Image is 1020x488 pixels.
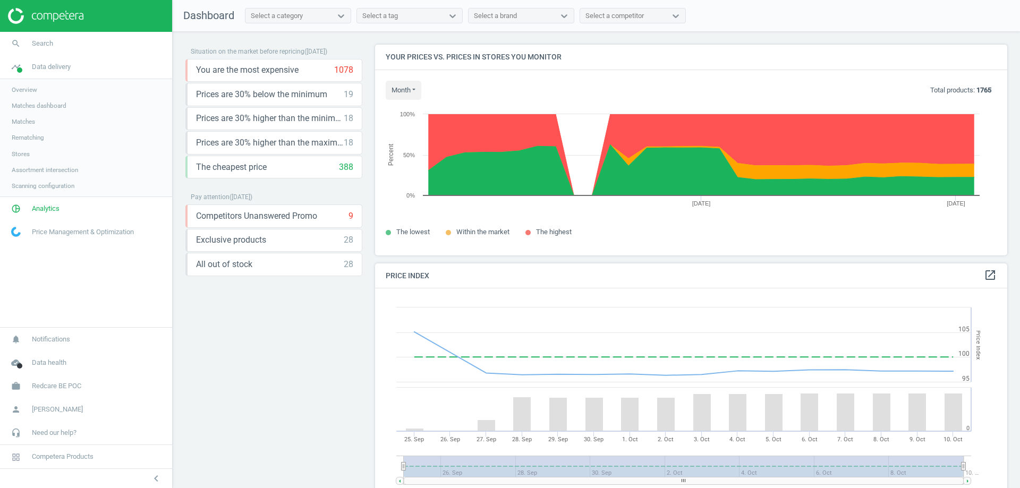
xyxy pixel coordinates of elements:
[191,48,304,55] span: Situation on the market before repricing
[512,436,532,443] tspan: 28. Sep
[196,64,299,76] span: You are the most expensive
[958,350,970,357] text: 100
[386,81,421,100] button: month
[229,193,252,201] span: ( [DATE] )
[32,335,70,344] span: Notifications
[396,228,430,236] span: The lowest
[692,200,711,207] tspan: [DATE]
[404,436,424,443] tspan: 25. Sep
[32,227,134,237] span: Price Management & Optimization
[196,113,344,124] span: Prices are 30% higher than the minimum
[584,436,603,443] tspan: 30. Sep
[196,234,266,246] span: Exclusive products
[344,234,353,246] div: 28
[6,423,26,443] i: headset_mic
[6,353,26,373] i: cloud_done
[873,436,889,443] tspan: 8. Oct
[837,436,853,443] tspan: 7. Oct
[375,45,1007,70] h4: Your prices vs. prices in stores you monitor
[334,64,353,76] div: 1078
[11,227,21,237] img: wGWNvw8QSZomAAAAABJRU5ErkJggg==
[802,436,818,443] tspan: 6. Oct
[909,436,925,443] tspan: 9. Oct
[12,133,44,142] span: Rematching
[622,436,638,443] tspan: 1. Oct
[304,48,327,55] span: ( [DATE] )
[150,472,163,485] i: chevron_left
[344,89,353,100] div: 19
[32,452,93,461] span: Competera Products
[12,85,37,94] span: Overview
[943,436,963,443] tspan: 10. Oct
[32,381,81,391] span: Redcare BE POC
[6,57,26,77] i: timeline
[403,152,415,158] text: 50%
[251,11,303,21] div: Select a category
[966,425,970,432] text: 0
[958,326,970,333] text: 105
[6,376,26,396] i: work
[339,161,353,173] div: 388
[456,228,509,236] span: Within the market
[32,62,71,72] span: Data delivery
[729,436,745,443] tspan: 4. Oct
[348,210,353,222] div: 9
[32,405,83,414] span: [PERSON_NAME]
[548,436,568,443] tspan: 29. Sep
[6,329,26,349] i: notifications
[965,469,979,476] tspan: 10. …
[32,358,66,367] span: Data health
[930,85,991,95] p: Total products:
[976,86,991,94] b: 1765
[196,259,252,270] span: All out of stock
[585,11,644,21] div: Select a competitor
[694,436,710,443] tspan: 3. Oct
[984,269,997,281] i: open_in_new
[947,200,965,207] tspan: [DATE]
[8,8,83,24] img: ajHJNr6hYgQAAAAASUVORK5CYII=
[12,101,66,110] span: Matches dashboard
[6,33,26,54] i: search
[536,228,572,236] span: The highest
[32,39,53,48] span: Search
[6,199,26,219] i: pie_chart_outlined
[191,193,229,201] span: Pay attention
[196,210,317,222] span: Competitors Unanswered Promo
[12,117,35,126] span: Matches
[344,113,353,124] div: 18
[196,161,267,173] span: The cheapest price
[477,436,496,443] tspan: 27. Sep
[32,204,59,213] span: Analytics
[406,192,415,199] text: 0%
[975,330,982,359] tspan: Price Index
[143,472,169,485] button: chevron_left
[12,150,30,158] span: Stores
[344,259,353,270] div: 28
[12,166,78,174] span: Assortment intersection
[400,111,415,117] text: 100%
[196,137,344,149] span: Prices are 30% higher than the maximal
[984,269,997,282] a: open_in_new
[32,428,76,438] span: Need our help?
[6,399,26,419] i: person
[196,89,327,100] span: Prices are 30% below the minimum
[344,137,353,149] div: 18
[183,9,234,22] span: Dashboard
[474,11,517,21] div: Select a brand
[387,143,395,166] tspan: Percent
[766,436,781,443] tspan: 5. Oct
[440,436,460,443] tspan: 26. Sep
[375,263,1007,288] h4: Price Index
[12,182,74,190] span: Scanning configuration
[362,11,398,21] div: Select a tag
[658,436,674,443] tspan: 2. Oct
[962,375,970,382] text: 95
